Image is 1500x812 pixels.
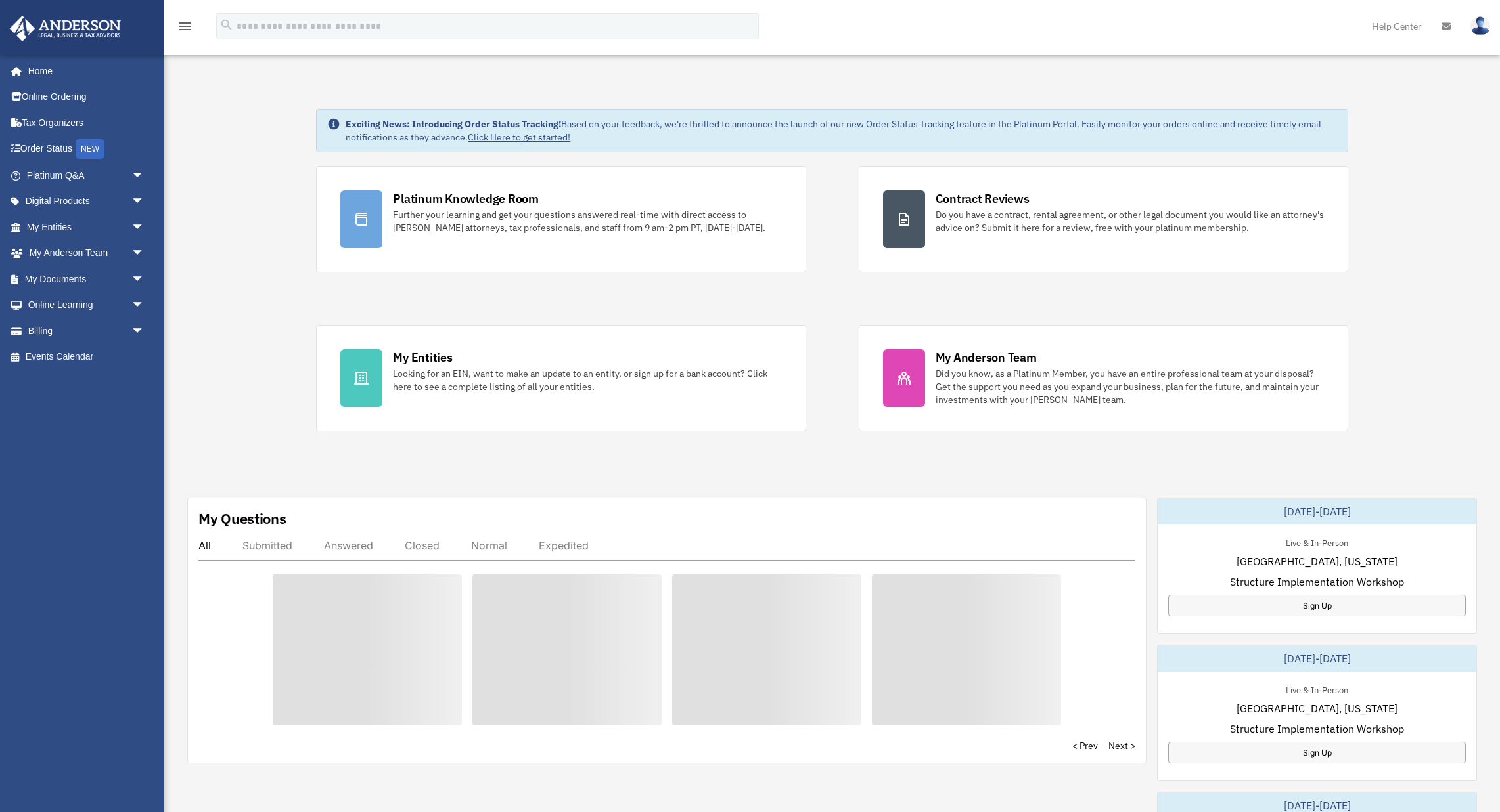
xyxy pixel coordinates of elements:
a: Platinum Q&Aarrow_drop_down [9,162,164,188]
div: NEW [76,139,104,159]
div: Expedited [539,539,589,552]
span: arrow_drop_down [131,240,158,267]
a: Home [9,58,158,84]
a: Click Here to get started! [468,131,570,143]
a: < Prev [1072,739,1098,752]
a: My Anderson Teamarrow_drop_down [9,240,164,267]
div: All [198,539,211,552]
a: Online Ordering [9,84,164,110]
a: My Documentsarrow_drop_down [9,266,164,292]
div: Do you have a contract, rental agreement, or other legal document you would like an attorney's ad... [936,208,1324,234]
a: My Entities Looking for an EIN, want to make an update to an entity, or sign up for a bank accoun... [316,325,806,431]
a: Online Learningarrow_drop_down [9,292,164,318]
a: Digital Productsarrow_drop_down [9,188,164,215]
div: Live & In-Person [1275,535,1359,549]
a: Platinum Knowledge Room Further your learning and get your questions answered real-time with dire... [316,166,806,272]
div: Further your learning and get your questions answered real-time with direct access to [PERSON_NAM... [393,208,781,234]
div: [DATE]-[DATE] [1158,645,1476,672]
a: Events Calendar [9,344,164,370]
a: Order StatusNEW [9,136,164,163]
div: Contract Reviews [936,190,1030,207]
span: arrow_drop_down [131,162,158,189]
span: [GEOGRAPHIC_DATA], [US_STATE] [1237,553,1398,569]
div: Live & In-Person [1275,682,1359,696]
img: Anderson Advisors Platinum Portal [6,16,125,41]
div: Normal [471,539,507,552]
div: Based on your feedback, we're thrilled to announce the launch of our new Order Status Tracking fe... [346,118,1336,144]
div: Did you know, as a Platinum Member, you have an entire professional team at your disposal? Get th... [936,367,1324,406]
strong: Exciting News: Introducing Order Status Tracking! [346,118,561,130]
div: My Entities [393,349,452,366]
i: search [219,18,234,32]
a: menu [177,23,193,34]
div: Platinum Knowledge Room [393,190,539,207]
div: Answered [324,539,373,552]
div: My Anderson Team [936,349,1037,366]
a: Next > [1108,739,1135,752]
span: arrow_drop_down [131,318,158,345]
span: Structure Implementation Workshop [1230,574,1404,589]
span: arrow_drop_down [131,188,158,215]
a: Sign Up [1168,742,1466,763]
span: arrow_drop_down [131,214,158,241]
div: [DATE]-[DATE] [1158,498,1476,524]
div: Submitted [242,539,292,552]
a: Billingarrow_drop_down [9,318,164,344]
span: [GEOGRAPHIC_DATA], [US_STATE] [1237,700,1398,716]
div: Looking for an EIN, want to make an update to an entity, or sign up for a bank account? Click her... [393,367,781,393]
i: menu [177,18,193,34]
a: My Entitiesarrow_drop_down [9,214,164,240]
a: Sign Up [1168,595,1466,616]
span: arrow_drop_down [131,292,158,319]
a: Contract Reviews Do you have a contract, rental agreement, or other legal document you would like... [859,166,1348,272]
div: Closed [405,539,440,552]
a: My Anderson Team Did you know, as a Platinum Member, you have an entire professional team at your... [859,325,1348,431]
span: arrow_drop_down [131,266,158,293]
div: My Questions [198,509,286,528]
a: Tax Organizers [9,110,164,136]
span: Structure Implementation Workshop [1230,721,1404,737]
img: User Pic [1470,16,1490,35]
